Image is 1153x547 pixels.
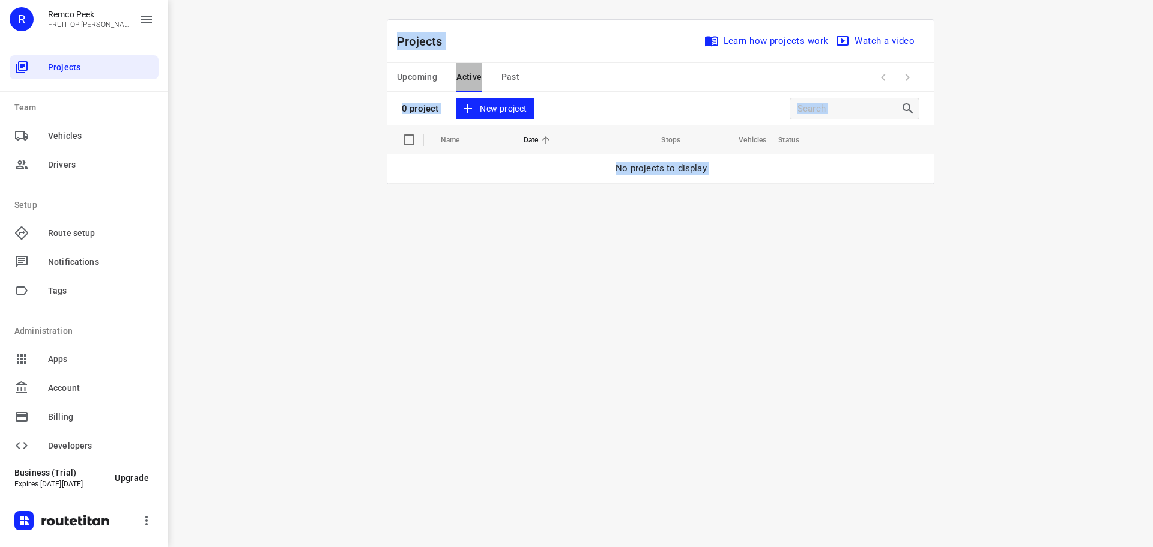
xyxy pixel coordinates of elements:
[10,347,159,371] div: Apps
[402,103,438,114] p: 0 project
[10,405,159,429] div: Billing
[901,101,919,116] div: Search
[10,250,159,274] div: Notifications
[501,70,520,85] span: Past
[115,473,149,483] span: Upgrade
[778,133,815,147] span: Status
[48,10,130,19] p: Remco Peek
[48,382,154,394] span: Account
[48,285,154,297] span: Tags
[397,70,437,85] span: Upcoming
[14,199,159,211] p: Setup
[10,7,34,31] div: R
[10,376,159,400] div: Account
[48,256,154,268] span: Notifications
[48,130,154,142] span: Vehicles
[10,124,159,148] div: Vehicles
[48,61,154,74] span: Projects
[397,32,452,50] p: Projects
[48,411,154,423] span: Billing
[10,434,159,458] div: Developers
[646,133,680,147] span: Stops
[14,101,159,114] p: Team
[871,65,895,89] span: Previous Page
[456,70,482,85] span: Active
[14,325,159,337] p: Administration
[723,133,766,147] span: Vehicles
[797,100,901,118] input: Search projects
[105,467,159,489] button: Upgrade
[10,55,159,79] div: Projects
[48,159,154,171] span: Drivers
[10,153,159,177] div: Drivers
[463,101,527,116] span: New project
[48,440,154,452] span: Developers
[14,480,105,488] p: Expires [DATE][DATE]
[48,353,154,366] span: Apps
[441,133,476,147] span: Name
[48,20,130,29] p: FRUIT OP JE WERK
[10,279,159,303] div: Tags
[14,468,105,477] p: Business (Trial)
[10,221,159,245] div: Route setup
[456,98,534,120] button: New project
[524,133,554,147] span: Date
[48,227,154,240] span: Route setup
[895,65,919,89] span: Next Page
